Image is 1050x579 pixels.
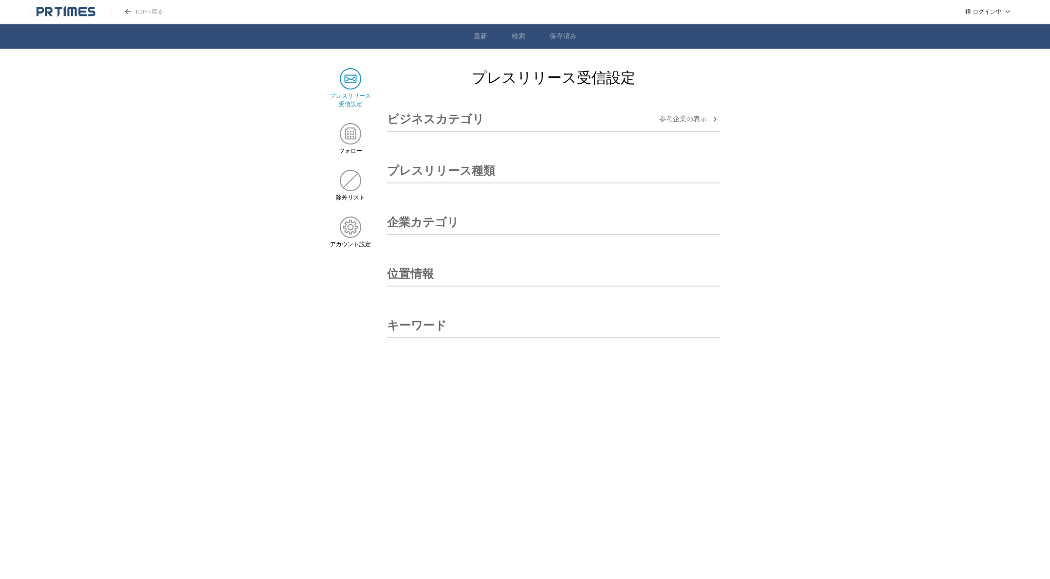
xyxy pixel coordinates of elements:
h3: 企業カテゴリ [387,211,459,234]
a: プレスリリース 受信設定プレスリリース 受信設定 [330,68,371,109]
span: アカウント設定 [330,240,371,249]
span: フォロー [339,147,362,155]
h3: 位置情報 [387,262,434,286]
a: 除外リスト除外リスト [330,170,371,202]
img: プレスリリース 受信設定 [340,68,361,90]
span: 参考企業の 表示 [659,115,707,124]
a: PR TIMESのトップページはこちら [110,8,163,16]
h3: プレスリリース種類 [387,159,495,182]
a: PR TIMESのトップページはこちら [37,6,95,18]
button: 参考企業の表示 [659,113,720,125]
span: 除外リスト [336,194,365,202]
a: フォローフォロー [330,123,371,155]
img: アカウント設定 [340,217,361,238]
a: アカウント設定アカウント設定 [330,217,371,249]
h3: キーワード [387,314,447,337]
span: プレスリリース 受信設定 [330,92,371,109]
img: フォロー [340,123,361,145]
h3: ビジネスカテゴリ [387,108,484,131]
h2: プレスリリース受信設定 [387,68,720,88]
img: 除外リスト [340,170,361,191]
